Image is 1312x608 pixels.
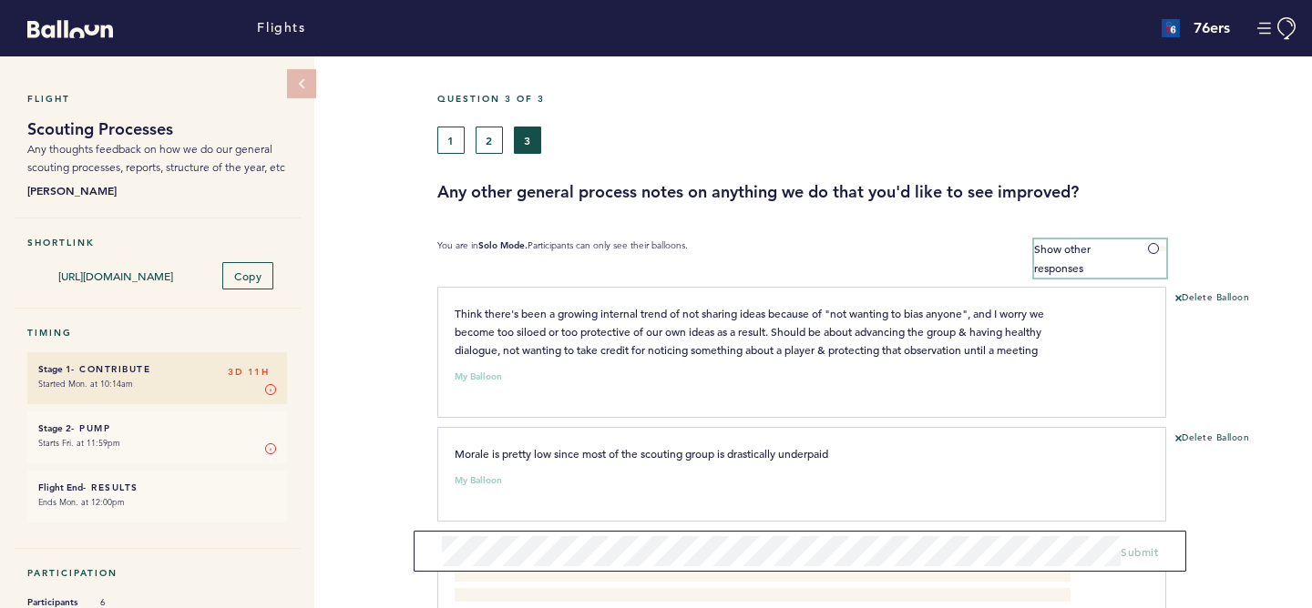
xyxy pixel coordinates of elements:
small: My Balloon [455,476,502,485]
button: Copy [222,262,273,289]
h1: Scouting Processes [27,118,287,140]
span: Show other responses [1034,241,1091,275]
h5: Shortlink [27,237,287,248]
small: Stage 1 [38,363,71,375]
h5: Participation [27,567,287,579]
span: Submit [1121,544,1158,559]
p: You are in Participants can only see their balloons. [437,239,688,278]
button: Submit [1121,542,1158,561]
h5: Flight [27,93,287,105]
h4: 76ers [1194,17,1230,39]
button: Delete Balloon [1175,291,1249,306]
span: Any thoughts feedback on how we do our general scouting processes, reports, structure of the year... [27,142,285,174]
span: Morale is pretty low since most of the scouting group is drastically underpaid [455,446,828,461]
span: Copy [234,269,261,283]
h5: Question 3 of 3 [437,93,1298,105]
h6: - Pump [38,422,276,434]
small: Stage 2 [38,422,71,434]
h6: - Results [38,481,276,493]
small: Flight End [38,481,83,493]
time: Starts Fri. at 11:59pm [38,437,120,449]
b: [PERSON_NAME] [27,181,287,199]
a: Flights [257,18,305,38]
span: Think there's been a growing internal trend of not sharing ideas because of "not wanting to bias ... [455,306,1047,357]
button: Delete Balloon [1175,431,1249,446]
button: 2 [476,127,503,154]
span: 3D 11H [228,363,269,381]
h6: - Contribute [38,363,276,375]
a: Balloon [14,18,113,37]
svg: Balloon [27,20,113,38]
button: Manage Account [1257,17,1298,40]
time: Ends Mon. at 12:00pm [38,496,125,508]
button: 1 [437,127,465,154]
b: Solo Mode. [478,239,528,251]
time: Started Mon. at 10:14am [38,378,133,390]
button: 3 [514,127,541,154]
h3: Any other general process notes on anything we do that you'd like to see improved? [437,181,1298,203]
small: My Balloon [455,372,502,381]
h5: Timing [27,327,287,339]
